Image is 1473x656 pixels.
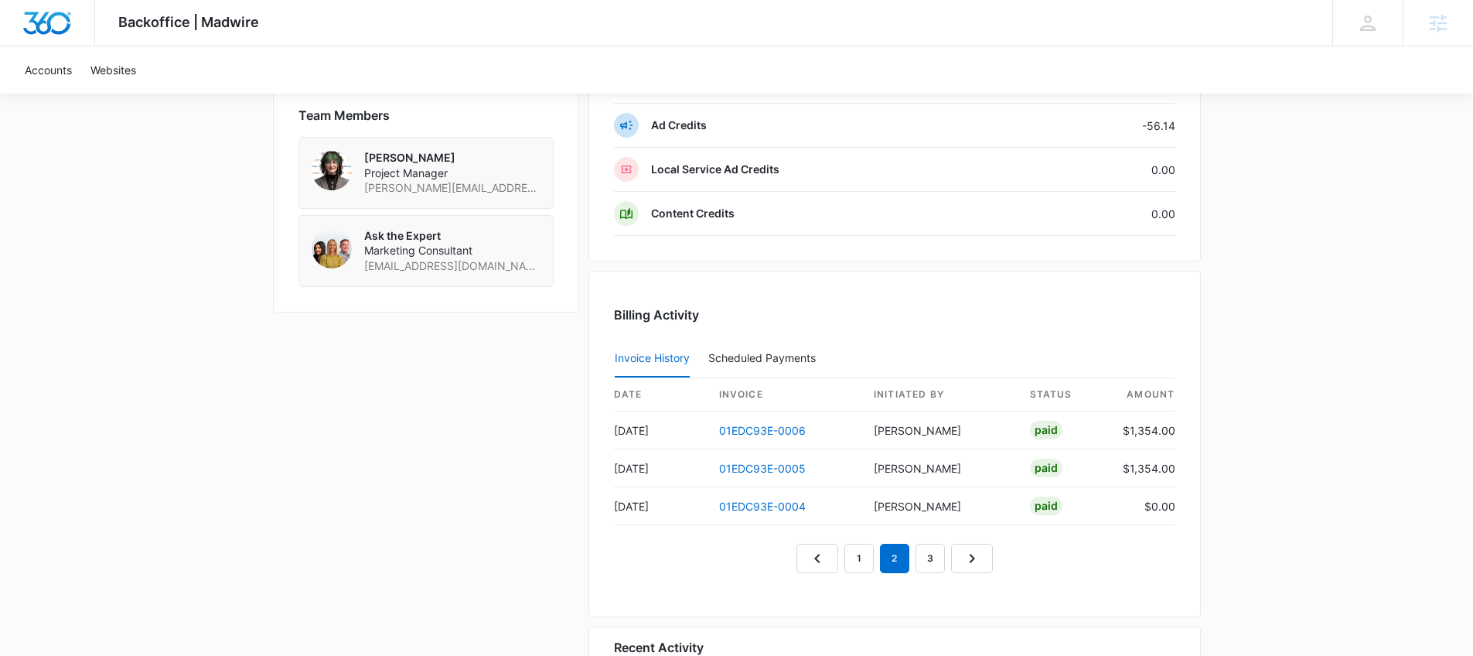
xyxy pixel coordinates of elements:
[1018,378,1110,412] th: status
[1110,449,1175,487] td: $1,354.00
[1030,421,1062,439] div: Paid
[1011,104,1175,148] td: -56.14
[364,258,540,274] span: [EMAIL_ADDRESS][DOMAIN_NAME]
[951,544,993,573] a: Next Page
[719,462,806,475] a: 01EDC93E-0005
[880,544,909,573] em: 2
[1030,497,1062,515] div: Paid
[364,228,540,244] p: Ask the Expert
[796,544,993,573] nav: Pagination
[364,180,540,196] span: [PERSON_NAME][EMAIL_ADDRESS][PERSON_NAME][DOMAIN_NAME]
[719,424,806,437] a: 01EDC93E-0006
[1030,459,1062,477] div: Paid
[1011,148,1175,192] td: 0.00
[861,449,1018,487] td: [PERSON_NAME]
[364,166,540,181] span: Project Manager
[614,412,707,449] td: [DATE]
[614,487,707,525] td: [DATE]
[614,378,707,412] th: date
[312,228,352,268] img: Ask the Expert
[312,150,352,190] img: Percy Ackerman
[708,353,822,364] div: Scheduled Payments
[1110,412,1175,449] td: $1,354.00
[118,14,259,30] span: Backoffice | Madwire
[861,487,1018,525] td: [PERSON_NAME]
[707,378,861,412] th: invoice
[614,449,707,487] td: [DATE]
[614,306,1175,324] h3: Billing Activity
[364,243,540,258] span: Marketing Consultant
[861,378,1018,412] th: Initiated By
[1110,378,1175,412] th: amount
[651,118,707,133] p: Ad Credits
[15,46,81,94] a: Accounts
[651,162,779,177] p: Local Service Ad Credits
[719,500,806,513] a: 01EDC93E-0004
[796,544,838,573] a: Previous Page
[364,150,540,166] p: [PERSON_NAME]
[861,412,1018,449] td: [PERSON_NAME]
[916,544,945,573] a: Page 3
[615,340,690,378] button: Invoice History
[81,46,145,94] a: Websites
[651,206,735,221] p: Content Credits
[298,106,390,125] span: Team Members
[1011,192,1175,236] td: 0.00
[844,544,874,573] a: Page 1
[1110,487,1175,525] td: $0.00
